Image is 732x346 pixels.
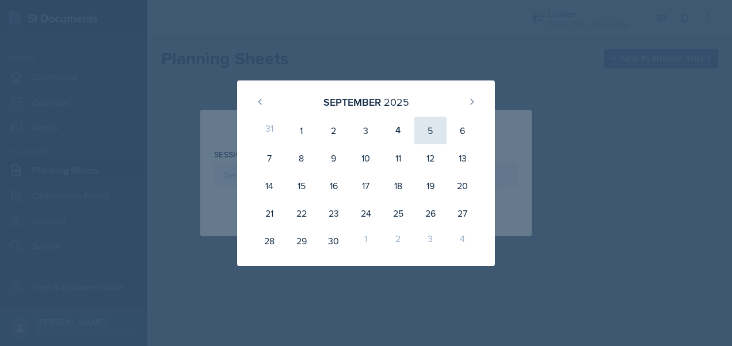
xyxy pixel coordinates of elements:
div: 16 [318,172,350,199]
div: 30 [318,227,350,255]
div: 13 [447,144,479,172]
div: 24 [350,199,382,227]
div: 26 [414,199,447,227]
div: 1 [350,227,382,255]
div: 22 [285,199,318,227]
div: 19 [414,172,447,199]
div: 21 [253,199,285,227]
div: 1 [285,117,318,144]
div: 23 [318,199,350,227]
div: 31 [253,117,285,144]
div: 15 [285,172,318,199]
div: 3 [350,117,382,144]
div: 10 [350,144,382,172]
div: 12 [414,144,447,172]
div: 14 [253,172,285,199]
div: 2 [382,227,414,255]
div: 8 [285,144,318,172]
div: 3 [414,227,447,255]
div: 4 [382,117,414,144]
div: 28 [253,227,285,255]
div: 20 [447,172,479,199]
div: 4 [447,227,479,255]
div: 9 [318,144,350,172]
div: 18 [382,172,414,199]
div: 17 [350,172,382,199]
div: September [323,94,381,110]
div: 25 [382,199,414,227]
div: 11 [382,144,414,172]
div: 6 [447,117,479,144]
div: 2025 [384,94,409,110]
div: 27 [447,199,479,227]
div: 2 [318,117,350,144]
div: 5 [414,117,447,144]
div: 29 [285,227,318,255]
div: 7 [253,144,285,172]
